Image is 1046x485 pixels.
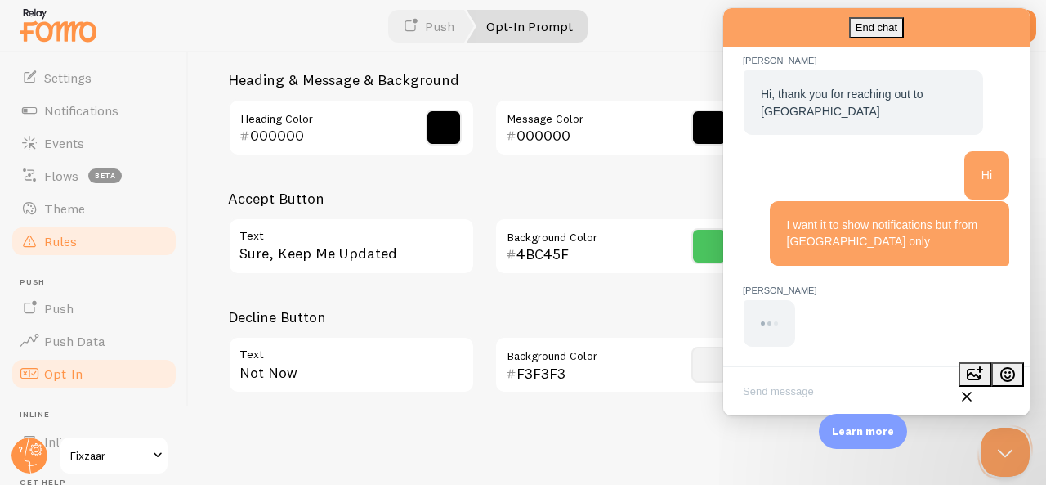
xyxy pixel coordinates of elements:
[44,233,77,249] span: Rules
[10,357,178,390] a: Opt-In
[44,333,105,349] span: Push Data
[723,8,1030,415] iframe: Help Scout Beacon - Live Chat, Contact Form, and Knowledge Base
[44,300,74,317] span: Push
[70,446,148,465] span: Fixzaar
[44,366,83,382] span: Opt-In
[228,336,475,364] label: Text
[10,94,178,127] a: Notifications
[228,308,1007,326] h3: Decline Button
[228,70,1007,89] h3: Heading & Message & Background
[10,127,178,159] a: Events
[20,410,178,420] span: Inline
[44,168,78,184] span: Flows
[10,225,178,258] a: Rules
[981,428,1030,477] iframe: Help Scout Beacon - Close
[832,424,894,439] p: Learn more
[17,4,99,46] img: fomo-relay-logo-orange.svg
[10,425,178,458] a: Inline
[228,218,475,245] label: Text
[44,433,76,450] span: Inline
[44,135,84,151] span: Events
[10,159,178,192] a: Flows beta
[10,61,178,94] a: Settings
[59,436,169,475] a: Fixzaar
[44,200,85,217] span: Theme
[228,189,1007,208] h3: Accept Button
[88,168,122,183] span: beta
[44,70,92,86] span: Settings
[10,325,178,357] a: Push Data
[819,414,907,449] div: Learn more
[44,102,118,119] span: Notifications
[10,192,178,225] a: Theme
[20,277,178,288] span: Push
[10,292,178,325] a: Push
